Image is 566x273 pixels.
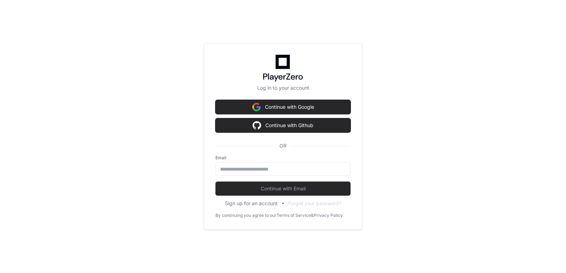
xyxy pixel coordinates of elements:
[215,155,351,161] label: Email
[252,100,261,114] img: Sign in with google
[215,118,351,132] button: Continue with Github
[288,200,341,207] button: Forgot your password?
[277,142,289,149] span: OR
[215,213,277,218] div: By continuing you agree to our
[314,213,343,218] a: Privacy Policy.
[311,213,314,218] div: &
[277,213,311,218] a: Terms of Service
[215,84,351,91] p: Log in to your account
[215,100,351,114] button: Continue with Google
[225,200,278,207] button: Sign up for an account
[253,118,261,132] img: Sign in with google
[215,182,351,196] button: Continue with Email
[215,185,351,192] span: Continue with Email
